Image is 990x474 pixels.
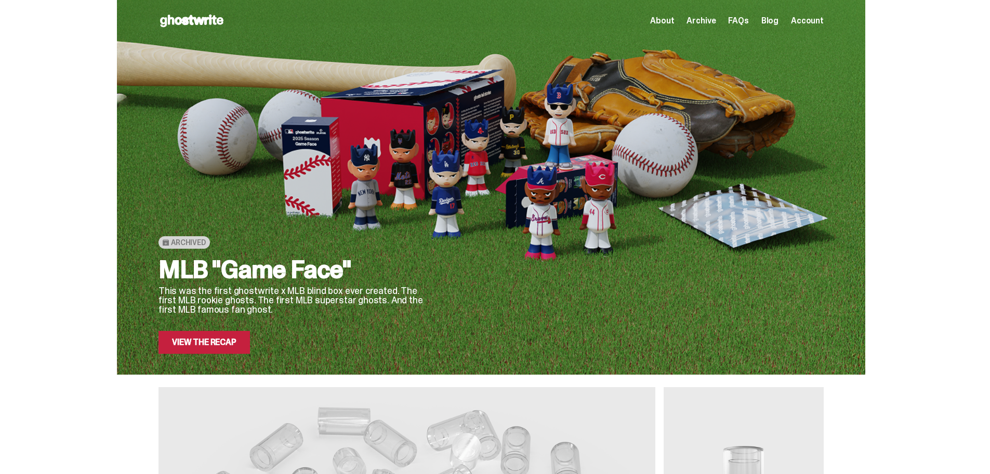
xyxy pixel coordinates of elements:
span: Archived [171,238,206,247]
a: FAQs [728,17,748,25]
p: This was the first ghostwrite x MLB blind box ever created. The first MLB rookie ghosts. The firs... [159,286,429,314]
a: About [650,17,674,25]
a: Archive [687,17,716,25]
h2: MLB "Game Face" [159,257,429,282]
a: Account [791,17,824,25]
a: Blog [761,17,778,25]
a: View the Recap [159,331,250,354]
